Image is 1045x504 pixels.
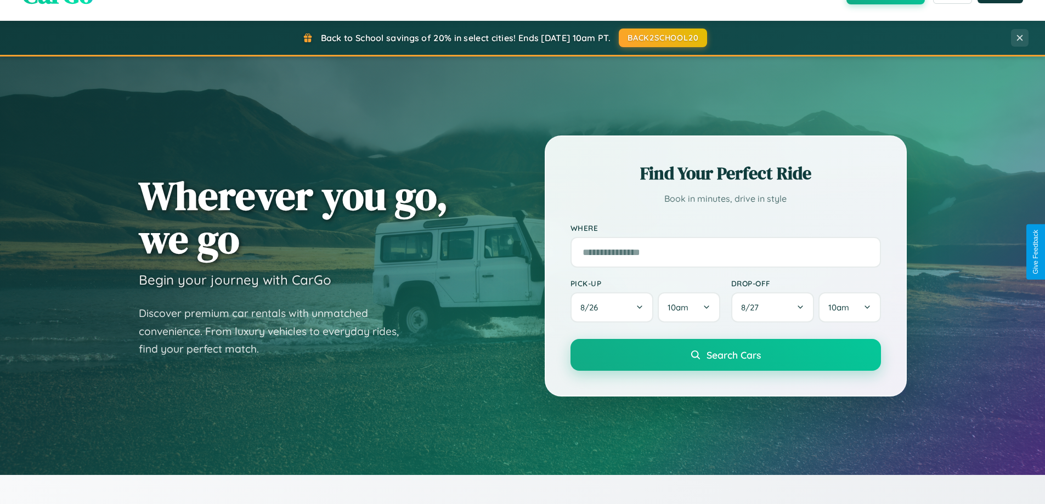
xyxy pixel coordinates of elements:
button: 10am [658,292,720,322]
button: 10am [818,292,880,322]
button: BACK2SCHOOL20 [619,29,707,47]
h1: Wherever you go, we go [139,174,448,261]
span: Search Cars [707,349,761,361]
button: Search Cars [570,339,881,371]
label: Where [570,223,881,233]
h2: Find Your Perfect Ride [570,161,881,185]
button: 8/26 [570,292,654,322]
h3: Begin your journey with CarGo [139,271,331,288]
button: 8/27 [731,292,815,322]
span: 10am [668,302,688,313]
p: Discover premium car rentals with unmatched convenience. From luxury vehicles to everyday rides, ... [139,304,413,358]
span: 8 / 26 [580,302,603,313]
div: Give Feedback [1032,230,1040,274]
label: Drop-off [731,279,881,288]
p: Book in minutes, drive in style [570,191,881,207]
label: Pick-up [570,279,720,288]
span: 10am [828,302,849,313]
span: 8 / 27 [741,302,764,313]
span: Back to School savings of 20% in select cities! Ends [DATE] 10am PT. [321,32,611,43]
